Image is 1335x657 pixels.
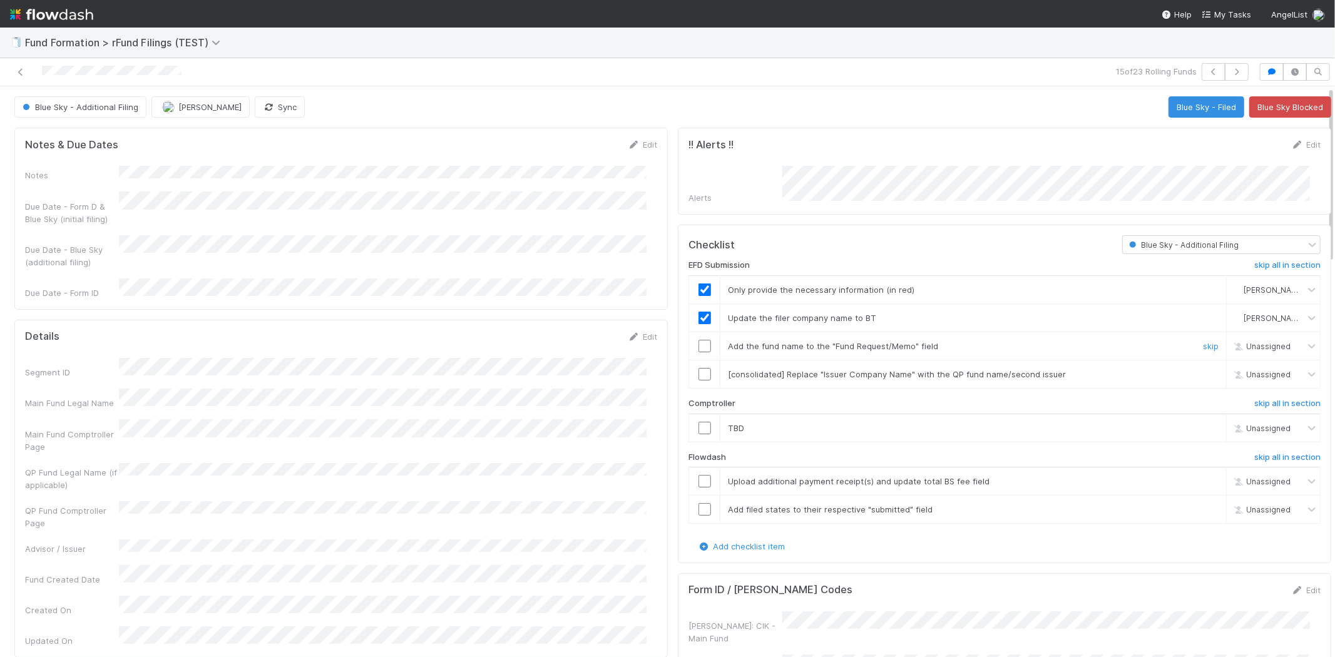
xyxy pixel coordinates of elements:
[25,573,119,586] div: Fund Created Date
[25,604,119,616] div: Created On
[1254,399,1321,409] h6: skip all in section
[1127,240,1239,250] span: Blue Sky - Additional Filing
[1162,8,1192,21] div: Help
[628,332,657,342] a: Edit
[25,243,119,268] div: Due Date - Blue Sky (additional filing)
[688,239,735,252] h5: Checklist
[1202,9,1251,19] span: My Tasks
[1232,285,1242,295] img: avatar_99e80e95-8f0d-4917-ae3c-b5dad577a2b5.png
[1254,260,1321,270] h6: skip all in section
[25,397,119,409] div: Main Fund Legal Name
[688,191,782,204] div: Alerts
[162,101,175,113] img: avatar_99e80e95-8f0d-4917-ae3c-b5dad577a2b5.png
[698,541,785,551] a: Add checklist item
[25,504,119,529] div: QP Fund Comptroller Page
[1231,505,1291,514] span: Unassigned
[688,139,734,151] h5: !! Alerts !!
[728,369,1066,379] span: [consolidated] Replace "Issuer Company Name" with the QP fund name/second issuer
[728,285,914,295] span: Only provide the necessary information (in red)
[728,423,744,433] span: TBD
[1202,8,1251,21] a: My Tasks
[1254,399,1321,414] a: skip all in section
[1116,65,1197,78] span: 15 of 23 Rolling Funds
[25,634,119,647] div: Updated On
[688,452,726,462] h6: Flowdash
[1232,313,1242,323] img: avatar_99e80e95-8f0d-4917-ae3c-b5dad577a2b5.png
[1249,96,1331,118] button: Blue Sky Blocked
[1254,452,1321,467] a: skip all in section
[1271,9,1307,19] span: AngelList
[25,200,119,225] div: Due Date - Form D & Blue Sky (initial filing)
[255,96,305,118] button: Sync
[728,476,990,486] span: Upload additional payment receipt(s) and update total BS fee field
[1244,285,1305,295] span: [PERSON_NAME]
[1169,96,1244,118] button: Blue Sky - Filed
[1244,313,1305,323] span: [PERSON_NAME]
[25,287,119,299] div: Due Date - Form ID
[728,313,876,323] span: Update the filer company name to BT
[25,428,119,453] div: Main Fund Comptroller Page
[10,37,23,48] span: 🧻
[1231,423,1291,432] span: Unassigned
[1231,477,1291,486] span: Unassigned
[1291,140,1321,150] a: Edit
[688,399,735,409] h6: Comptroller
[688,260,750,270] h6: EFD Submission
[1231,342,1291,351] span: Unassigned
[10,4,93,25] img: logo-inverted-e16ddd16eac7371096b0.svg
[728,504,933,514] span: Add filed states to their respective "submitted" field
[25,466,119,491] div: QP Fund Legal Name (if applicable)
[25,139,118,151] h5: Notes & Due Dates
[1254,260,1321,275] a: skip all in section
[1291,585,1321,595] a: Edit
[688,619,782,644] div: [PERSON_NAME]: CIK - Main Fund
[688,584,852,596] h5: Form ID / [PERSON_NAME] Codes
[25,36,227,49] span: Fund Formation > rFund Filings (TEST)
[1231,370,1291,379] span: Unassigned
[25,542,119,555] div: Advisor / Issuer
[728,341,938,351] span: Add the fund name to the "Fund Request/Memo" field
[1203,341,1219,351] a: skip
[151,96,250,118] button: [PERSON_NAME]
[178,102,242,112] span: [PERSON_NAME]
[1254,452,1321,462] h6: skip all in section
[25,330,59,343] h5: Details
[25,366,119,379] div: Segment ID
[25,169,119,181] div: Notes
[628,140,657,150] a: Edit
[1312,9,1325,21] img: avatar_99e80e95-8f0d-4917-ae3c-b5dad577a2b5.png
